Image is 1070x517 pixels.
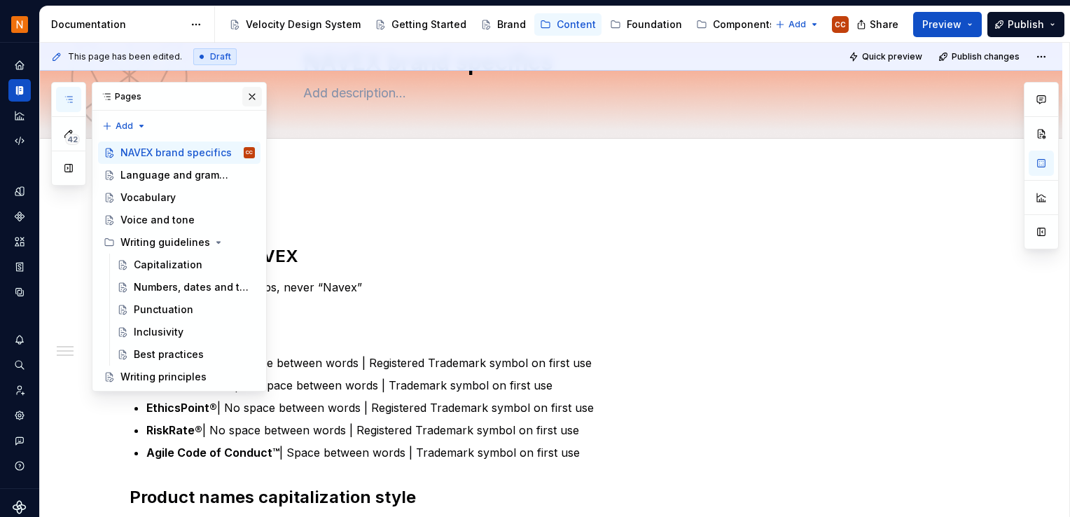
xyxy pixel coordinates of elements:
[8,379,31,401] a: Invite team
[210,51,231,62] span: Draft
[98,366,260,388] a: Writing principles
[120,370,207,384] div: Writing principles
[120,168,236,182] div: Language and grammar
[8,54,31,76] a: Home
[604,13,688,36] a: Foundation
[146,446,279,460] strong: Agile Code of Conduct™
[870,18,898,32] span: Share
[111,298,260,321] a: Punctuation
[223,13,366,36] a: Velocity Design System
[835,19,846,30] div: CC
[134,325,183,339] div: Inclusivity
[111,254,260,276] a: Capitalization
[497,18,526,32] div: Brand
[862,51,922,62] span: Quick preview
[8,281,31,303] a: Data sources
[391,18,466,32] div: Getting Started
[98,142,260,388] div: Page tree
[8,104,31,127] a: Analytics
[8,404,31,427] a: Settings
[130,486,1006,509] h2: Product names capitalization style
[130,321,1006,343] h2: Product names
[116,120,133,132] span: Add
[8,79,31,102] a: Documentation
[65,134,80,145] span: 42
[98,209,260,231] a: Voice and tone
[98,231,260,254] div: Writing guidelines
[146,422,1006,439] p: | No space between words | Registered Trademark symbol on first use
[120,213,195,227] div: Voice and tone
[120,191,176,205] div: Vocabulary
[111,343,260,366] a: Best practices
[92,83,266,111] div: Pages
[223,11,768,39] div: Page tree
[369,13,472,36] a: Getting Started
[534,13,602,36] a: Content
[98,142,260,164] a: NAVEX brand specificsCC
[922,18,961,32] span: Preview
[98,186,260,209] a: Vocabulary
[8,429,31,452] button: Contact support
[98,116,151,136] button: Add
[146,377,1006,394] p: | No space between words | Trademark symbol on first use
[8,180,31,202] a: Design tokens
[987,12,1064,37] button: Publish
[627,18,682,32] div: Foundation
[134,258,202,272] div: Capitalization
[8,205,31,228] a: Components
[146,401,217,415] strong: EthicsPoint®
[134,347,204,361] div: Best practices
[8,329,31,351] button: Notifications
[246,18,361,32] div: Velocity Design System
[788,19,806,30] span: Add
[98,164,260,186] a: Language and grammar
[8,130,31,152] a: Code automation
[130,279,1006,296] p: NAVEX is always in all caps, never “Navex”
[690,13,781,36] a: Components
[51,18,183,32] div: Documentation
[130,245,1006,268] h2: Brand name: NAVEX
[246,146,253,160] div: CC
[11,16,28,33] img: bb28370b-b938-4458-ba0e-c5bddf6d21d4.png
[146,444,1006,461] p: | Space between words | Trademark symbol on first use
[849,12,908,37] button: Share
[68,51,182,62] span: This page has been edited.
[771,15,824,34] button: Add
[120,235,210,249] div: Writing guidelines
[111,321,260,343] a: Inclusivity
[134,280,249,294] div: Numbers, dates and times
[146,354,1006,371] p: | No space between words | Registered Trademark symbol on first use
[845,47,929,67] button: Quick preview
[120,146,232,160] div: NAVEX brand specifics
[952,51,1020,62] span: Publish changes
[713,18,775,32] div: Components
[8,354,31,376] button: Search ⌘K
[146,399,1006,416] p: | No space between words | Registered Trademark symbol on first use
[913,12,982,37] button: Preview
[475,13,531,36] a: Brand
[146,423,202,437] strong: RiskRate®
[8,256,31,278] a: Storybook stories
[1008,18,1044,32] span: Publish
[111,276,260,298] a: Numbers, dates and times
[557,18,596,32] div: Content
[13,500,27,514] svg: Supernova Logo
[8,230,31,253] a: Assets
[134,303,193,317] div: Punctuation
[934,47,1026,67] button: Publish changes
